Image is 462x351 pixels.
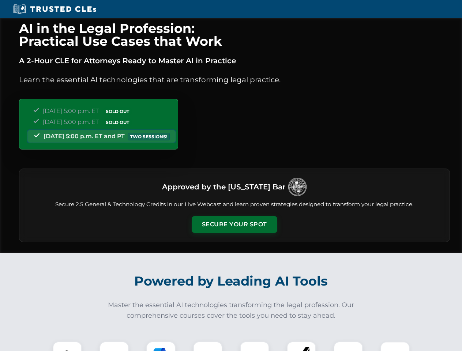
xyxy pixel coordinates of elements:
p: Secure 2.5 General & Technology Credits in our Live Webcast and learn proven strategies designed ... [28,200,441,209]
span: SOLD OUT [103,107,132,115]
span: [DATE] 5:00 p.m. ET [43,118,99,125]
h2: Powered by Leading AI Tools [29,268,434,294]
span: [DATE] 5:00 p.m. ET [43,107,99,114]
h3: Approved by the [US_STATE] Bar [162,180,285,193]
img: Trusted CLEs [11,4,98,15]
p: A 2-Hour CLE for Attorneys Ready to Master AI in Practice [19,55,450,67]
img: Logo [288,178,307,196]
span: SOLD OUT [103,118,132,126]
button: Secure Your Spot [192,216,277,233]
h1: AI in the Legal Profession: Practical Use Cases that Work [19,22,450,48]
p: Learn the essential AI technologies that are transforming legal practice. [19,74,450,86]
p: Master the essential AI technologies transforming the legal profession. Our comprehensive courses... [103,300,359,321]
